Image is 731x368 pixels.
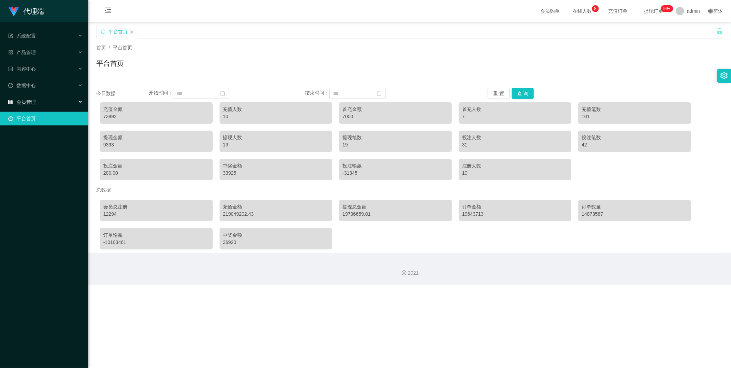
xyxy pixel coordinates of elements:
[8,100,13,104] i: 图标: table
[96,45,106,50] span: 首页
[103,134,209,141] div: 提现金额
[582,203,688,211] div: 订单数量
[223,134,329,141] div: 提现人数
[8,99,36,105] span: 会员管理
[223,141,329,149] div: 19
[582,106,688,113] div: 充值笔数
[223,211,329,218] div: 219049202.43
[96,58,124,69] h1: 平台首页
[661,5,673,12] sup: 1185
[8,50,13,55] i: 图标: appstore-o
[462,170,568,177] div: 10
[717,28,723,34] i: 图标: unlock
[103,211,209,218] div: 12294
[488,88,510,99] button: 重 置
[462,211,568,218] div: 19643713
[402,270,406,275] i: 图标: copyright
[720,72,728,79] i: 图标: setting
[103,239,209,246] div: -10103461
[641,9,667,13] span: 提现订单
[96,90,149,97] div: 今日数据
[462,162,568,170] div: 注册人数
[512,88,534,99] button: 查 询
[342,211,448,218] div: 19736659.01
[130,30,134,34] i: 图标: close
[605,9,631,13] span: 充值订单
[594,5,597,12] p: 8
[103,141,209,149] div: 9393
[223,203,329,211] div: 充值金额
[101,29,106,34] i: 图标: sync
[94,269,725,277] div: 2021
[109,45,110,50] span: /
[342,170,448,177] div: -31345
[8,66,36,72] span: 内容中心
[8,8,44,14] a: 代理端
[113,45,132,50] span: 平台首页
[582,211,688,218] div: 14873587
[8,67,13,71] i: 图标: profile
[377,91,382,96] i: 图标: calendar
[342,203,448,211] div: 提现总金额
[149,90,173,96] span: 开始时间：
[462,106,568,113] div: 首充人数
[223,106,329,113] div: 充值人数
[103,162,209,170] div: 投注金额
[582,141,688,149] div: 42
[342,162,448,170] div: 投注输赢
[342,106,448,113] div: 首充金额
[220,91,225,96] i: 图标: calendar
[462,203,568,211] div: 订单金额
[108,25,128,38] div: 平台首页
[8,33,36,39] span: 系统配置
[8,112,83,125] a: 图标: dashboard平台首页
[462,113,568,120] div: 7
[96,0,120,22] i: 图标: menu-fold
[8,50,36,55] span: 产品管理
[103,113,209,120] div: 73992
[103,232,209,239] div: 订单输赢
[582,113,688,120] div: 101
[708,9,713,13] i: 图标: global
[223,170,329,177] div: 33925
[582,134,688,141] div: 投注笔数
[103,170,209,177] div: 200.00
[8,7,19,17] img: logo.9652507e.png
[569,9,595,13] span: 在线人数
[8,83,13,88] i: 图标: check-circle-o
[23,0,44,22] h1: 代理端
[223,162,329,170] div: 中奖金额
[8,33,13,38] i: 图标: form
[462,134,568,141] div: 投注人数
[103,203,209,211] div: 会员总注册
[342,141,448,149] div: 19
[223,232,329,239] div: 中奖金额
[96,184,723,196] div: 总数据
[223,113,329,120] div: 10
[592,5,599,12] sup: 8
[305,90,329,96] span: 结束时间：
[342,113,448,120] div: 7000
[462,141,568,149] div: 31
[8,83,36,88] span: 数据中心
[223,239,329,246] div: 36920
[342,134,448,141] div: 提现笔数
[103,106,209,113] div: 充值金额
